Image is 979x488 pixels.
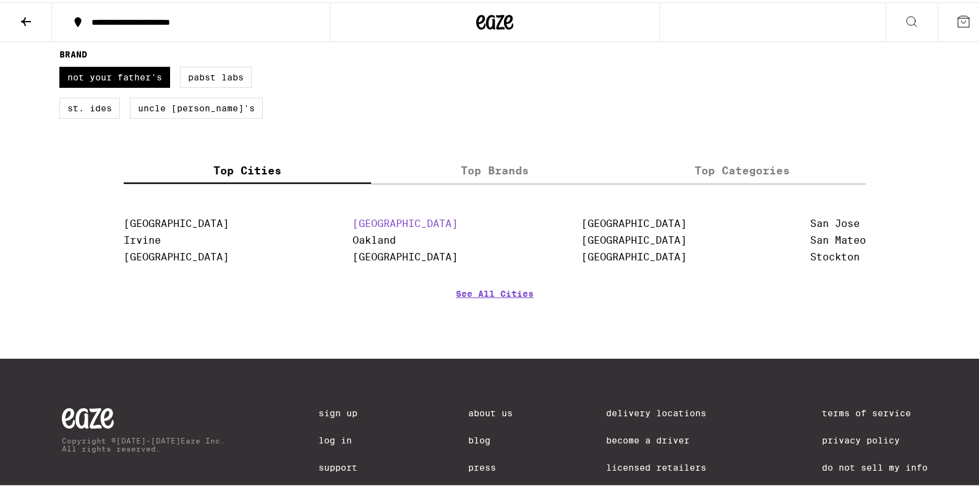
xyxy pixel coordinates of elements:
[606,433,729,443] a: Become a Driver
[62,434,225,450] p: Copyright © [DATE]-[DATE] Eaze Inc. All rights reserved.
[822,460,928,470] a: Do Not Sell My Info
[7,9,89,19] span: Hi. Need any help?
[130,95,263,116] label: Uncle [PERSON_NAME]'s
[581,249,686,260] a: [GEOGRAPHIC_DATA]
[468,433,513,443] a: Blog
[353,232,396,244] a: Oakland
[124,232,161,244] a: Irvine
[180,64,252,85] label: Pabst Labs
[822,433,928,443] a: Privacy Policy
[353,215,458,227] a: [GEOGRAPHIC_DATA]
[371,155,618,181] label: Top Brands
[456,286,534,332] a: See All Cities
[124,215,229,227] a: [GEOGRAPHIC_DATA]
[59,64,170,85] label: Not Your Father's
[468,406,513,416] a: About Us
[59,47,87,57] legend: Brand
[810,215,860,227] a: San Jose
[581,215,686,227] a: [GEOGRAPHIC_DATA]
[581,232,686,244] a: [GEOGRAPHIC_DATA]
[124,155,371,181] label: Top Cities
[318,433,374,443] a: Log In
[318,460,374,470] a: Support
[822,406,928,416] a: Terms of Service
[606,406,729,416] a: Delivery Locations
[468,460,513,470] a: Press
[124,249,229,260] a: [GEOGRAPHIC_DATA]
[810,232,866,244] a: San Mateo
[618,155,866,181] label: Top Categories
[353,249,458,260] a: [GEOGRAPHIC_DATA]
[59,95,120,116] label: St. Ides
[318,406,374,416] a: Sign Up
[606,460,729,470] a: Licensed Retailers
[810,249,860,260] a: Stockton
[124,155,866,182] div: tabs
